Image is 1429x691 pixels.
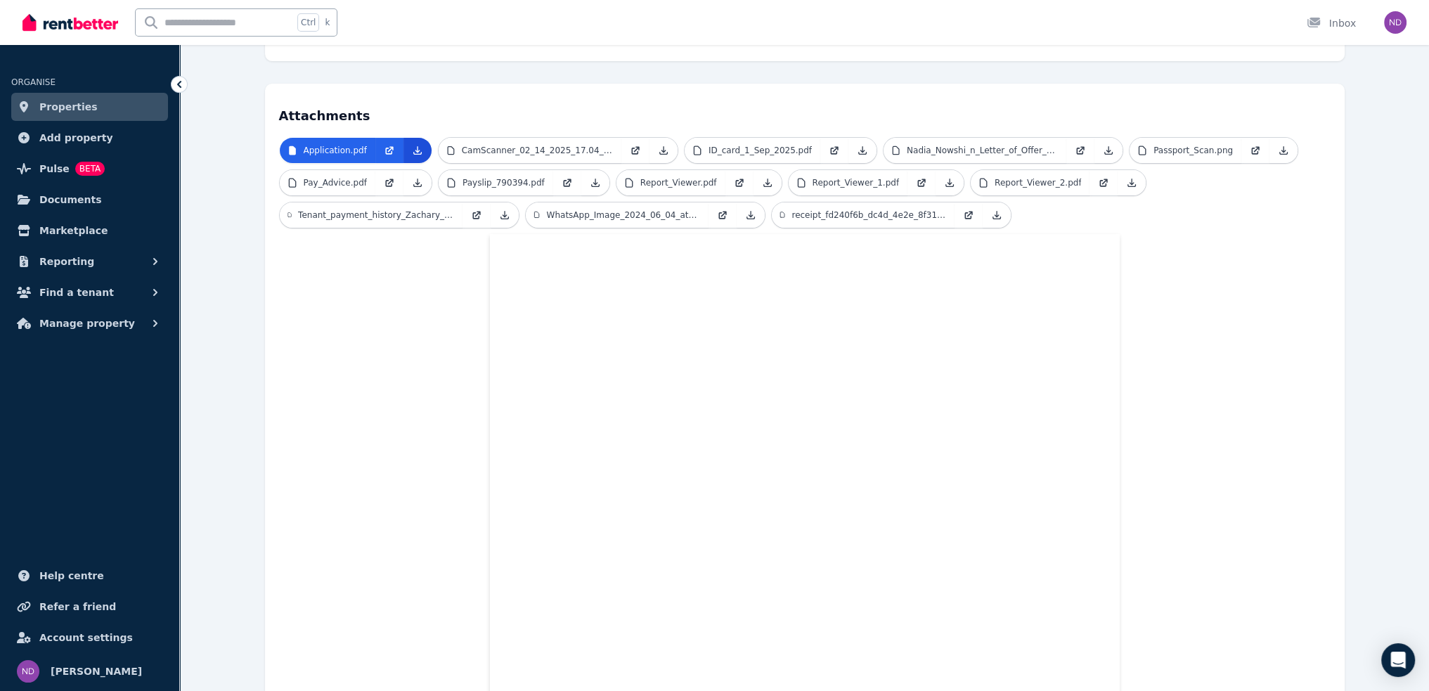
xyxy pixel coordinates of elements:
a: Open in new Tab [375,138,403,163]
a: Download Attachment [649,138,678,163]
a: Download Attachment [1118,170,1146,195]
a: Add property [11,124,168,152]
div: Open Intercom Messenger [1381,643,1415,677]
a: PulseBETA [11,155,168,183]
a: Refer a friend [11,593,168,621]
a: Open in new Tab [709,202,737,228]
a: Passport_Scan.png [1130,138,1241,163]
a: Download Attachment [1094,138,1123,163]
a: Report_Viewer_2.pdf [971,170,1089,195]
p: ID_card_1_Sep_2025.pdf [709,145,812,156]
p: Passport_Scan.png [1153,145,1233,156]
span: Find a tenant [39,284,114,301]
a: Download Attachment [403,170,432,195]
a: Help centre [11,562,168,590]
a: Open in new Tab [375,170,403,195]
p: receipt_fd240f6b_dc4d_4e2e_8f31_4b64fca46891.pdf [791,209,945,221]
a: Download Attachment [936,170,964,195]
a: CamScanner_02_14_2025_17.04_1.pdf [439,138,621,163]
span: Documents [39,191,102,208]
a: Download Attachment [737,202,765,228]
span: Properties [39,98,98,115]
p: Tenant_payment_history_Zachary_McPherson_Alice_Hare_Aryan_.pdf [298,209,453,221]
a: Account settings [11,624,168,652]
button: Find a tenant [11,278,168,306]
a: Nadia_Nowshi_n_Letter_of_Offer_2.pdf [884,138,1066,163]
a: Open in new Tab [1066,138,1094,163]
button: Manage property [11,309,168,337]
a: Open in new Tab [955,202,983,228]
a: Report_Viewer.pdf [616,170,725,195]
span: Ctrl [297,13,319,32]
p: Report_Viewer_2.pdf [995,177,1081,188]
p: CamScanner_02_14_2025_17.04_1.pdf [462,145,613,156]
a: Open in new Tab [1089,170,1118,195]
a: Download Attachment [491,202,519,228]
span: Help centre [39,567,104,584]
a: Open in new Tab [725,170,754,195]
span: ORGANISE [11,77,56,87]
a: Marketplace [11,217,168,245]
a: Open in new Tab [820,138,848,163]
a: receipt_fd240f6b_dc4d_4e2e_8f31_4b64fca46891.pdf [772,202,955,228]
a: Open in new Tab [463,202,491,228]
a: ID_card_1_Sep_2025.pdf [685,138,820,163]
a: Open in new Tab [553,170,581,195]
p: Nadia_Nowshi_n_Letter_of_Offer_2.pdf [907,145,1058,156]
img: RentBetter [22,12,118,33]
a: Download Attachment [983,202,1011,228]
a: Properties [11,93,168,121]
a: Download Attachment [848,138,877,163]
p: Application.pdf [304,145,367,156]
a: Report_Viewer_1.pdf [789,170,907,195]
a: Download Attachment [581,170,609,195]
p: WhatsApp_Image_2024_06_04_at_15.58.13.jpeg [546,209,699,221]
a: Download Attachment [403,138,432,163]
p: Payslip_790394.pdf [463,177,545,188]
span: k [325,17,330,28]
p: Report_Viewer.pdf [640,177,717,188]
a: Download Attachment [754,170,782,195]
a: Open in new Tab [907,170,936,195]
span: Add property [39,129,113,146]
span: Refer a friend [39,598,116,615]
h4: Attachments [279,98,1331,126]
span: Pulse [39,160,70,177]
button: Reporting [11,247,168,276]
a: Open in new Tab [1241,138,1269,163]
a: Pay_Advice.pdf [280,170,375,195]
p: Report_Viewer_1.pdf [813,177,899,188]
span: [PERSON_NAME] [51,663,142,680]
p: Pay_Advice.pdf [304,177,367,188]
a: Open in new Tab [621,138,649,163]
img: Nick Dang [1384,11,1407,34]
a: Tenant_payment_history_Zachary_McPherson_Alice_Hare_Aryan_.pdf [280,202,463,228]
a: Download Attachment [1269,138,1298,163]
img: Nick Dang [17,660,39,683]
a: WhatsApp_Image_2024_06_04_at_15.58.13.jpeg [526,202,709,228]
span: Reporting [39,253,94,270]
span: Manage property [39,315,135,332]
div: Inbox [1307,16,1356,30]
a: Application.pdf [280,138,375,163]
span: Marketplace [39,222,108,239]
span: BETA [75,162,105,176]
a: Payslip_790394.pdf [439,170,553,195]
span: Account settings [39,629,133,646]
a: Documents [11,186,168,214]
